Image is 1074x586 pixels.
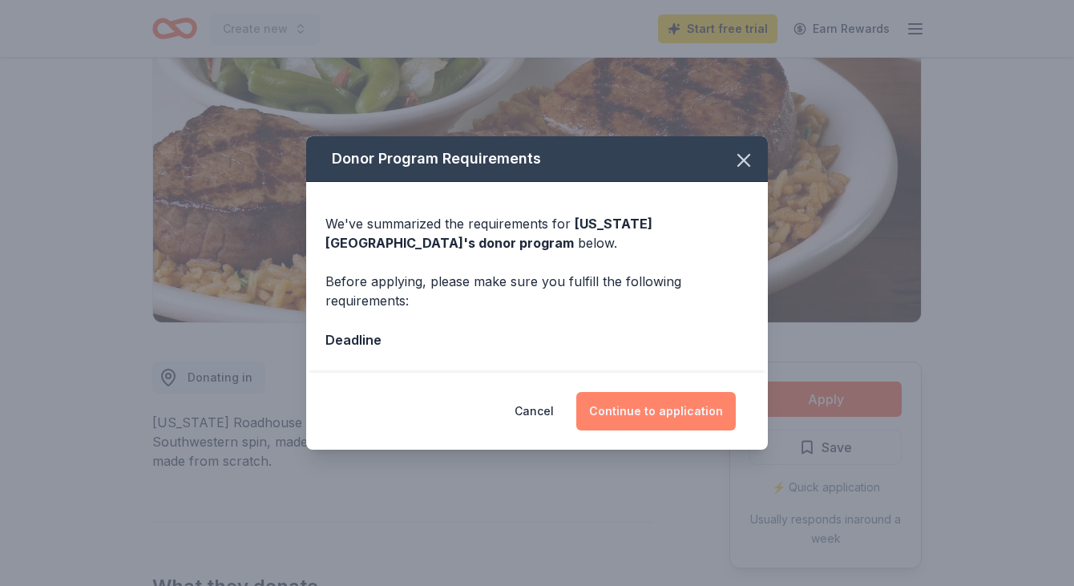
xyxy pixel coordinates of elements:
button: Cancel [515,392,554,430]
div: Before applying, please make sure you fulfill the following requirements: [325,272,749,310]
div: Donor Program Requirements [306,136,768,182]
div: Deadline [325,329,749,350]
div: We've summarized the requirements for below. [325,214,749,253]
button: Continue to application [576,392,736,430]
